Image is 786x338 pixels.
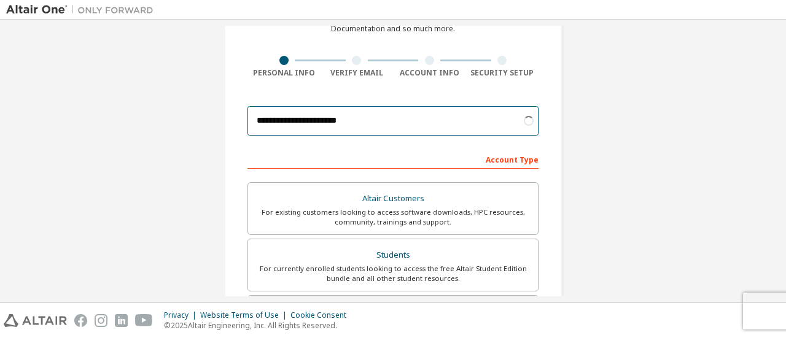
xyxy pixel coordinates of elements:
img: altair_logo.svg [4,314,67,327]
div: Cookie Consent [290,310,354,320]
div: Privacy [164,310,200,320]
div: Account Info [393,68,466,78]
p: © 2025 Altair Engineering, Inc. All Rights Reserved. [164,320,354,331]
div: Security Setup [466,68,539,78]
div: Verify Email [321,68,394,78]
div: Students [255,247,531,264]
img: facebook.svg [74,314,87,327]
img: Altair One [6,4,160,16]
div: Account Type [247,149,539,169]
div: Website Terms of Use [200,310,290,320]
div: Personal Info [247,68,321,78]
div: For currently enrolled students looking to access the free Altair Student Edition bundle and all ... [255,264,531,283]
div: Altair Customers [255,190,531,207]
div: For existing customers looking to access software downloads, HPC resources, community, trainings ... [255,207,531,227]
img: youtube.svg [135,314,153,327]
img: instagram.svg [95,314,107,327]
img: linkedin.svg [115,314,128,327]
